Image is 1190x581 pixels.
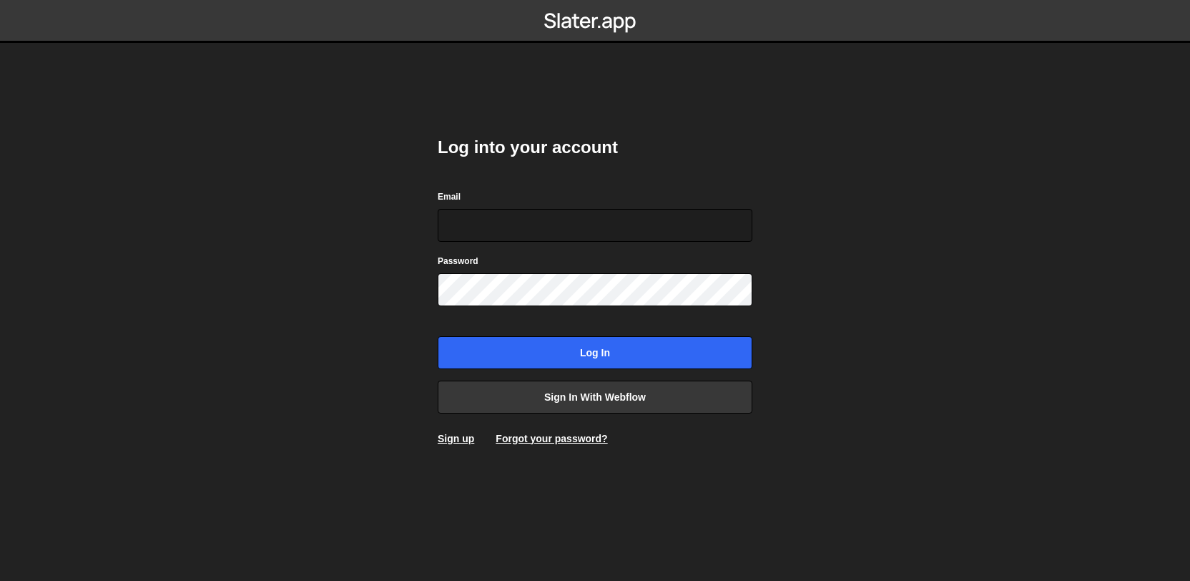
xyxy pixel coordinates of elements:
a: Forgot your password? [496,433,607,444]
h2: Log into your account [438,136,752,159]
input: Log in [438,336,752,369]
a: Sign up [438,433,474,444]
a: Sign in with Webflow [438,381,752,414]
label: Password [438,254,478,268]
label: Email [438,190,461,204]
